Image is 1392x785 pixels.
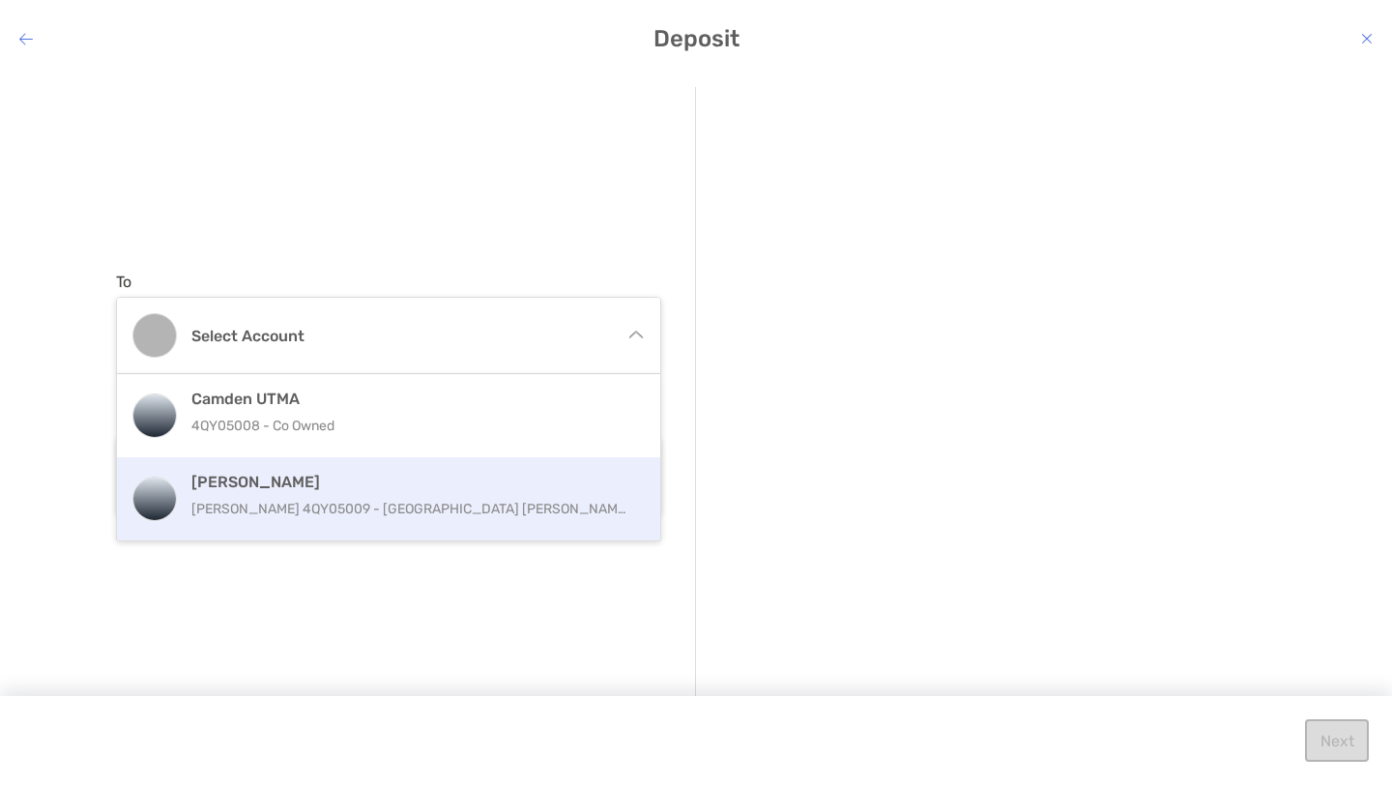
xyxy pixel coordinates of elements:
h4: Camden UTMA [191,390,627,408]
label: To [116,273,131,291]
img: Roth IRA [133,478,176,520]
h4: Select account [191,327,609,345]
h4: [PERSON_NAME] [191,473,627,491]
p: 4QY05008 - Co Owned [191,414,627,438]
img: Camden UTMA [133,394,176,437]
p: [PERSON_NAME] 4QY05009 - [GEOGRAPHIC_DATA] [PERSON_NAME] [191,497,627,521]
